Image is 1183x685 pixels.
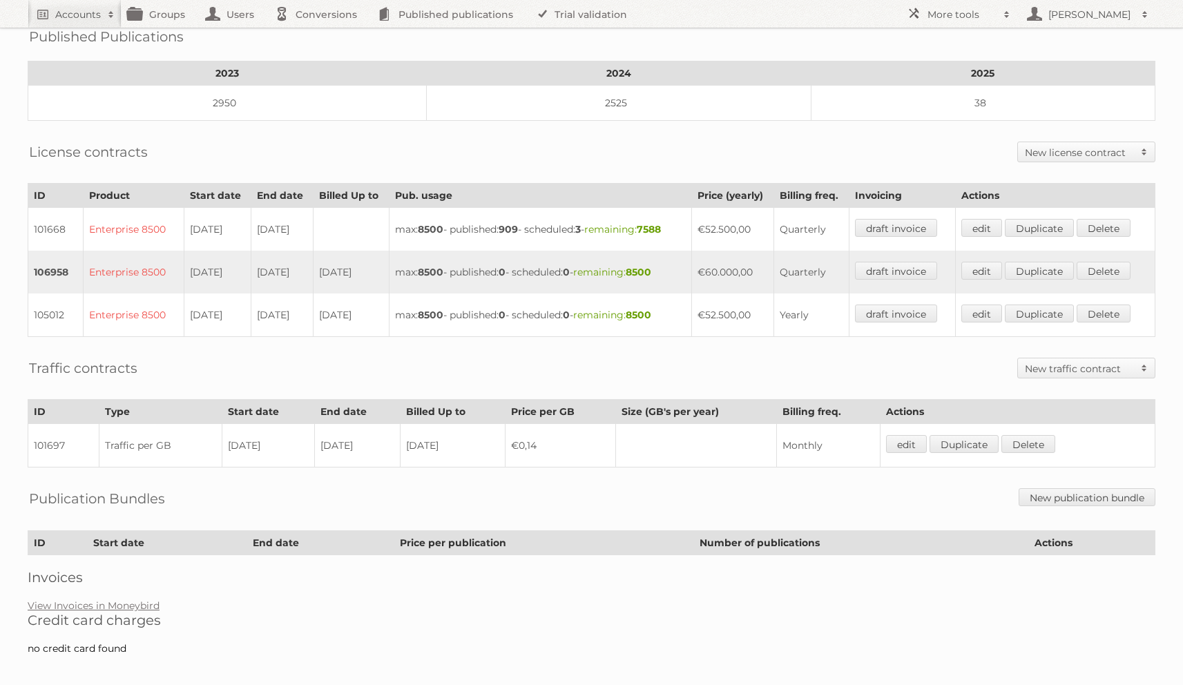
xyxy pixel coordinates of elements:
th: Start date [88,531,247,555]
h2: New license contract [1025,146,1134,160]
th: Billing freq. [777,400,881,424]
h2: New traffic contract [1025,362,1134,376]
td: Yearly [774,293,849,337]
a: Delete [1077,262,1131,280]
td: [DATE] [184,293,251,337]
th: Actions [1029,531,1155,555]
strong: 7588 [637,223,661,235]
td: Quarterly [774,208,849,251]
strong: 8500 [626,266,651,278]
th: Billed Up to [401,400,506,424]
strong: 0 [563,266,570,278]
th: Number of publications [694,531,1029,555]
td: [DATE] [222,424,315,467]
th: Price per GB [505,400,616,424]
td: €52.500,00 [691,293,774,337]
th: End date [315,400,401,424]
a: Duplicate [1005,305,1074,322]
td: 105012 [28,293,84,337]
a: View Invoices in Moneybird [28,599,160,612]
td: 101697 [28,424,99,467]
td: 101668 [28,208,84,251]
h2: More tools [927,8,997,21]
td: [DATE] [313,251,389,293]
th: Invoicing [849,184,956,208]
a: draft invoice [855,219,937,237]
th: Billing freq. [774,184,849,208]
a: draft invoice [855,305,937,322]
h2: Publication Bundles [29,488,165,509]
h2: Traffic contracts [29,358,137,378]
th: Price (yearly) [691,184,774,208]
td: [DATE] [401,424,506,467]
strong: 8500 [626,309,651,321]
th: Start date [222,400,315,424]
a: New license contract [1018,142,1155,162]
td: [DATE] [184,251,251,293]
h2: Accounts [55,8,101,21]
th: 2024 [426,61,811,86]
td: Quarterly [774,251,849,293]
td: Traffic per GB [99,424,222,467]
td: max: - published: - scheduled: - [389,208,691,251]
td: Enterprise 8500 [84,293,184,337]
td: Enterprise 8500 [84,251,184,293]
td: €52.500,00 [691,208,774,251]
strong: 8500 [418,223,443,235]
td: [DATE] [315,424,401,467]
h2: Credit card charges [28,612,1155,628]
td: [DATE] [251,208,313,251]
span: remaining: [573,266,651,278]
th: Actions [956,184,1155,208]
a: edit [886,435,927,453]
th: End date [247,531,394,555]
td: 2525 [426,86,811,121]
span: remaining: [573,309,651,321]
th: Product [84,184,184,208]
span: Toggle [1134,142,1155,162]
th: 2025 [811,61,1155,86]
th: Actions [881,400,1155,424]
a: Delete [1001,435,1055,453]
strong: 8500 [418,266,443,278]
th: End date [251,184,313,208]
td: [DATE] [313,293,389,337]
td: Enterprise 8500 [84,208,184,251]
strong: 0 [563,309,570,321]
h2: Invoices [28,569,1155,586]
th: Pub. usage [389,184,691,208]
th: Type [99,400,222,424]
th: 2023 [28,61,427,86]
a: draft invoice [855,262,937,280]
h2: License contracts [29,142,148,162]
th: Size (GB's per year) [616,400,777,424]
a: edit [961,305,1002,322]
h2: [PERSON_NAME] [1045,8,1135,21]
th: ID [28,400,99,424]
td: 38 [811,86,1155,121]
th: Price per publication [394,531,694,555]
td: max: - published: - scheduled: - [389,293,691,337]
strong: 0 [499,309,506,321]
th: ID [28,184,84,208]
td: 106958 [28,251,84,293]
a: Duplicate [930,435,999,453]
a: Duplicate [1005,262,1074,280]
span: remaining: [584,223,661,235]
strong: 3 [575,223,581,235]
h2: Published Publications [29,26,184,47]
td: €0,14 [505,424,616,467]
a: Delete [1077,219,1131,237]
td: [DATE] [184,208,251,251]
span: Toggle [1134,358,1155,378]
a: New traffic contract [1018,358,1155,378]
strong: 8500 [418,309,443,321]
th: ID [28,531,88,555]
td: Monthly [777,424,881,467]
td: €60.000,00 [691,251,774,293]
th: Billed Up to [313,184,389,208]
td: [DATE] [251,293,313,337]
a: edit [961,219,1002,237]
a: edit [961,262,1002,280]
td: [DATE] [251,251,313,293]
